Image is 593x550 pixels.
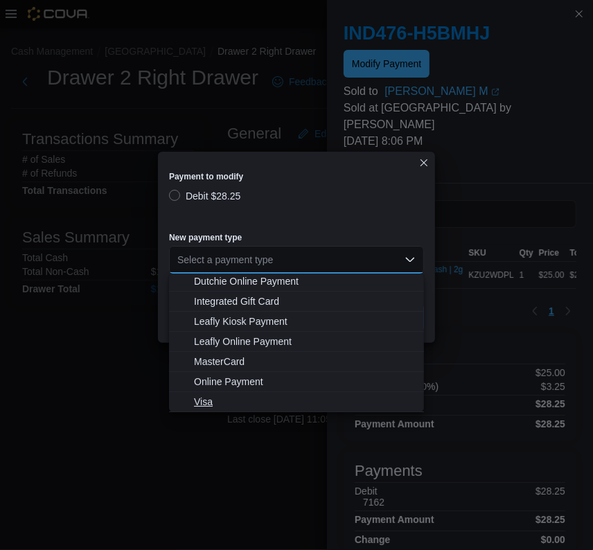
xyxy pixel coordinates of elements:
[194,314,416,328] span: Leafly Kiosk Payment
[169,292,424,312] button: Integrated Gift Card
[194,294,416,308] span: Integrated Gift Card
[169,272,424,292] button: Dutchie Online Payment
[405,254,416,265] button: Close list of options
[169,171,243,182] label: Payment to modify
[169,188,240,204] label: Debit $28.25
[169,332,424,352] button: Leafly Online Payment
[194,355,416,369] span: MasterCard
[169,372,424,392] button: Online Payment
[169,392,424,412] button: Visa
[194,375,416,389] span: Online Payment
[169,352,424,372] button: MasterCard
[194,335,416,348] span: Leafly Online Payment
[416,154,432,171] button: Closes this modal window
[169,232,242,243] label: New payment type
[169,312,424,332] button: Leafly Kiosk Payment
[194,274,416,288] span: Dutchie Online Payment
[194,395,416,409] span: Visa
[177,251,179,268] input: Accessible screen reader label
[169,171,424,412] div: Choose from the following options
